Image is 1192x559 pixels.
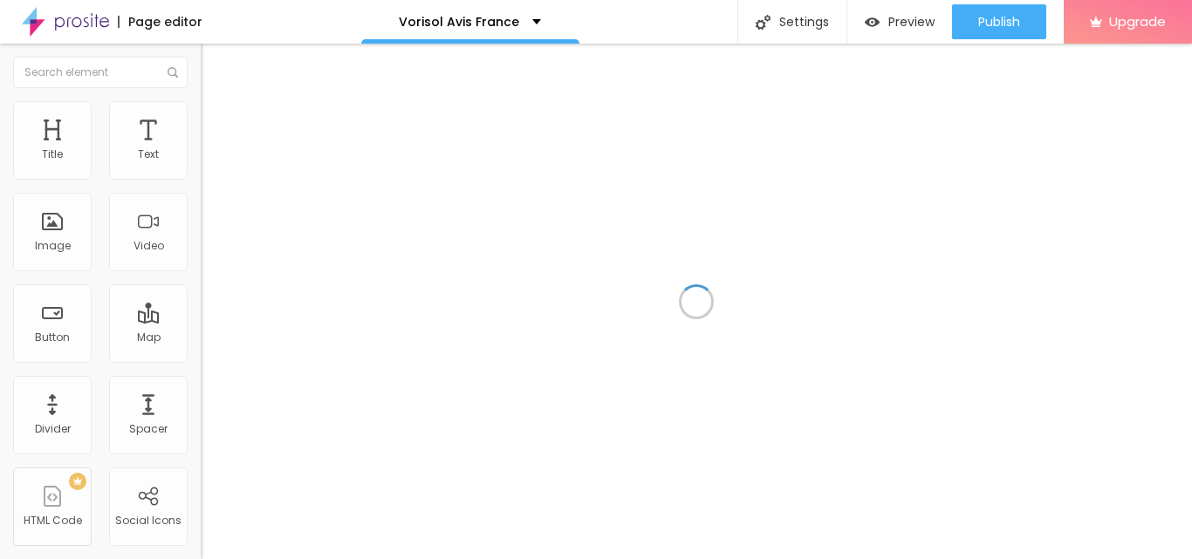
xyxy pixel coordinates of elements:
div: Title [42,148,63,160]
div: Page editor [118,16,202,28]
div: Text [138,148,159,160]
div: Spacer [129,423,168,435]
button: Preview [847,4,952,39]
img: Icone [756,15,771,30]
div: Map [137,331,161,344]
input: Search element [13,57,188,88]
div: Button [35,331,70,344]
span: Preview [888,15,935,29]
p: Vorisol Avis France [399,16,519,28]
div: HTML Code [24,515,82,527]
button: Publish [952,4,1046,39]
div: Video [134,240,164,252]
span: Publish [978,15,1020,29]
div: Image [35,240,71,252]
div: Divider [35,423,71,435]
img: Icone [168,67,178,78]
img: view-1.svg [865,15,880,30]
span: Upgrade [1109,14,1166,29]
div: Social Icons [115,515,182,527]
